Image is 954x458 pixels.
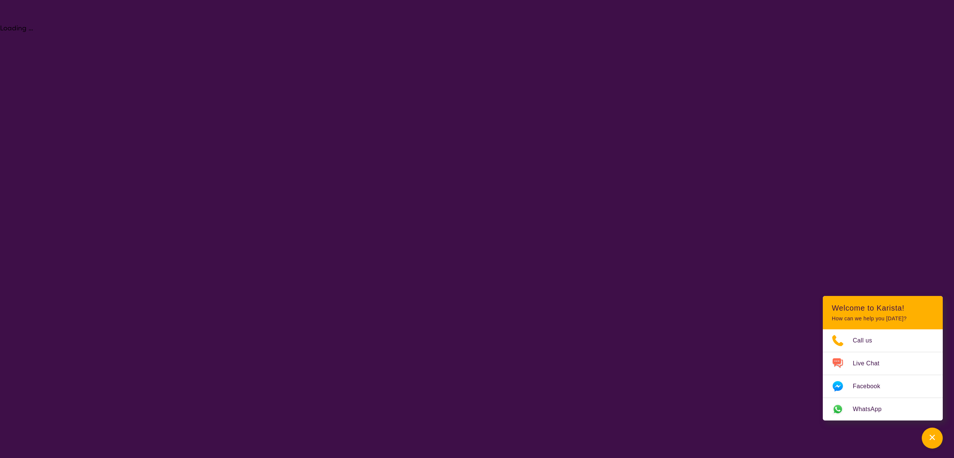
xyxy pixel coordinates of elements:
h2: Welcome to Karista! [832,303,934,312]
ul: Choose channel [823,329,943,420]
a: Web link opens in a new tab. [823,398,943,420]
span: Facebook [853,381,889,392]
span: Live Chat [853,358,888,369]
div: Channel Menu [823,296,943,420]
p: How can we help you [DATE]? [832,315,934,322]
span: WhatsApp [853,404,891,415]
button: Channel Menu [922,428,943,449]
span: Call us [853,335,881,346]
